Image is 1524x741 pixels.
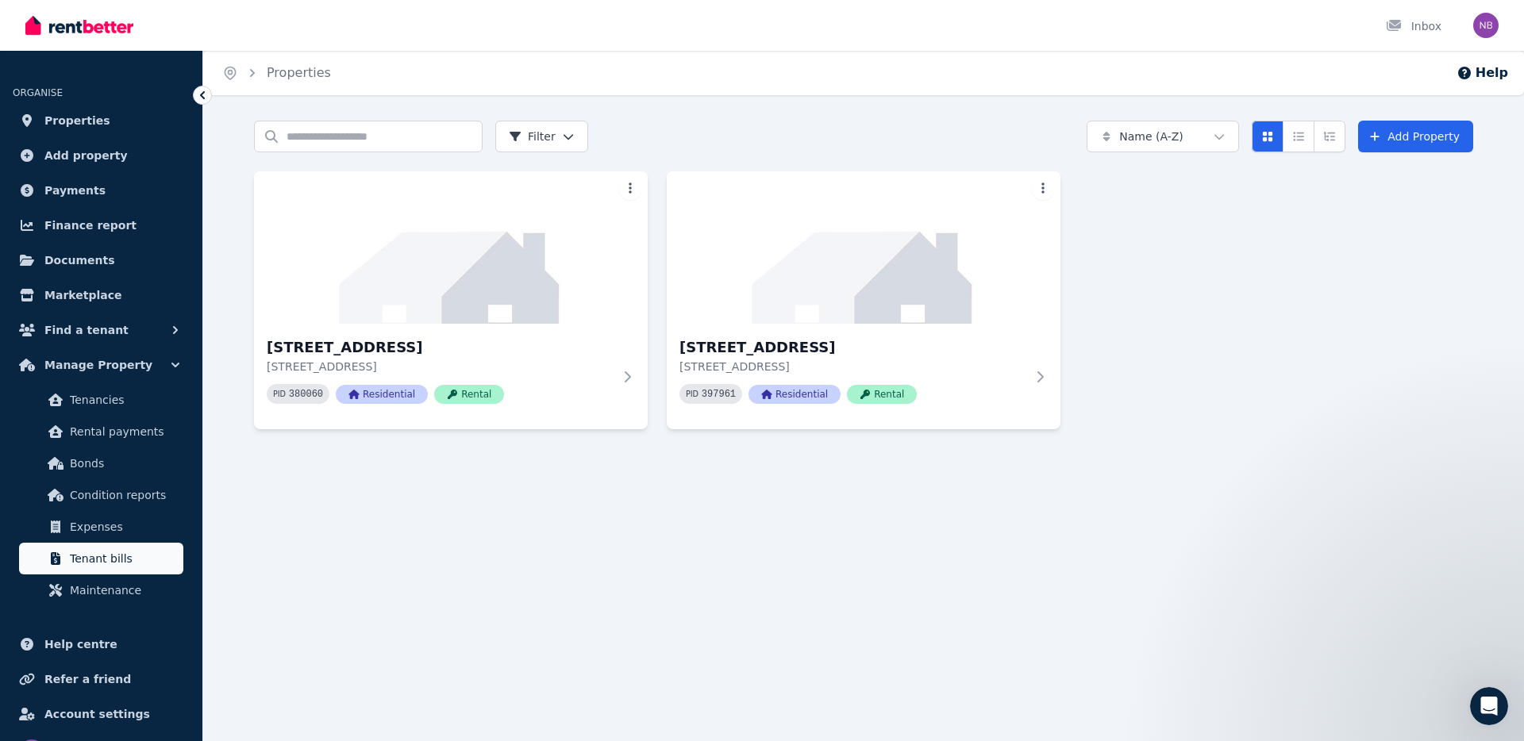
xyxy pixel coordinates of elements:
span: Documents [44,251,115,270]
span: Expenses [70,517,177,536]
button: Compact list view [1283,121,1314,152]
a: Add Property [1358,121,1473,152]
span: Filter [509,129,556,144]
span: Account settings [44,705,150,724]
a: Finance report [13,209,190,241]
span: Finance report [44,216,137,235]
span: Tenant bills [70,549,177,568]
div: Send us a messageWe'll be back online [DATE] [16,187,302,248]
a: Tenant bills [19,543,183,574]
img: Profile image for Earl [189,25,221,57]
iframe: Intercom live chat [1470,687,1508,725]
span: Add property [44,146,128,165]
span: Maintenance [70,581,177,600]
a: Bonds [19,447,183,479]
span: Rental [847,385,917,404]
a: Refer a friend [13,663,190,695]
p: [STREET_ADDRESS] [679,359,1026,374]
small: PID [273,390,286,398]
span: Tenancies [70,390,177,409]
a: Account settings [13,698,190,730]
a: Documents [13,244,190,276]
span: Residential [749,385,841,404]
div: Rental Payments - How They Work [23,301,294,330]
span: Marketplace [44,286,121,305]
button: Help [1457,63,1508,83]
nav: Breadcrumb [203,51,350,95]
button: More options [619,178,641,200]
p: Hi [PERSON_NAME] [32,113,286,140]
div: Creating and Managing Your Ad [33,395,266,412]
h3: [STREET_ADDRESS] [679,336,1026,359]
button: Messages [106,495,211,559]
div: Inbox [1386,18,1441,34]
div: Lease Agreement [23,359,294,389]
a: Tenancies [19,384,183,416]
div: Lease Agreement [33,366,266,382]
a: Help centre [13,628,190,660]
div: Rental Payments - How They Work [33,307,266,324]
span: Condition reports [70,486,177,505]
span: Home [35,535,71,546]
a: Properties [13,105,190,136]
span: Find a tenant [44,321,129,340]
span: Messages [132,535,187,546]
div: How much does it cost? [33,336,266,353]
a: 98 Sugar Bag Rd, Little Mountain[STREET_ADDRESS][STREET_ADDRESS]PID 380060ResidentialRental [254,171,648,429]
a: Payments [13,175,190,206]
h3: [STREET_ADDRESS] [267,336,613,359]
img: 6000 Rohl Rd, Walloon [667,171,1060,324]
a: Condition reports [19,479,183,511]
button: Card view [1252,121,1283,152]
a: Maintenance [19,574,183,606]
span: Manage Property [44,355,152,374]
button: Manage Property [13,349,190,381]
a: 6000 Rohl Rd, Walloon[STREET_ADDRESS][STREET_ADDRESS]PID 397961ResidentialRental [667,171,1060,429]
span: Search for help [33,271,129,287]
span: Name (A-Z) [1119,129,1183,144]
div: View options [1252,121,1345,152]
a: Rental payments [19,416,183,447]
p: [STREET_ADDRESS] [267,359,613,374]
button: Help [212,495,317,559]
small: PID [686,390,698,398]
code: 397961 [702,389,736,400]
img: 98 Sugar Bag Rd, Little Mountain [254,171,648,324]
span: Rental payments [70,422,177,441]
div: We'll be back online [DATE] [33,217,265,234]
span: Help centre [44,635,117,654]
a: Add property [13,140,190,171]
button: Expanded list view [1314,121,1345,152]
span: Refer a friend [44,670,131,689]
img: Natalie Bellew [1473,13,1499,38]
img: RentBetter [25,13,133,37]
div: Send us a message [33,201,265,217]
button: Search for help [23,263,294,294]
img: Profile image for Rochelle [219,25,251,57]
p: How can we help? [32,140,286,167]
a: Properties [267,65,331,80]
button: Filter [495,121,588,152]
span: Help [252,535,277,546]
button: More options [1032,178,1054,200]
span: Payments [44,181,106,200]
code: 380060 [289,389,323,400]
span: ORGANISE [13,87,63,98]
div: Creating and Managing Your Ad [23,389,294,418]
span: Bonds [70,454,177,473]
button: Name (A-Z) [1087,121,1239,152]
span: Rental [434,385,504,404]
img: logo [32,30,147,56]
div: How much does it cost? [23,330,294,359]
img: Profile image for Jeremy [249,25,281,57]
button: Find a tenant [13,314,190,346]
a: Expenses [19,511,183,543]
span: Residential [336,385,428,404]
a: Marketplace [13,279,190,311]
span: Properties [44,111,110,130]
